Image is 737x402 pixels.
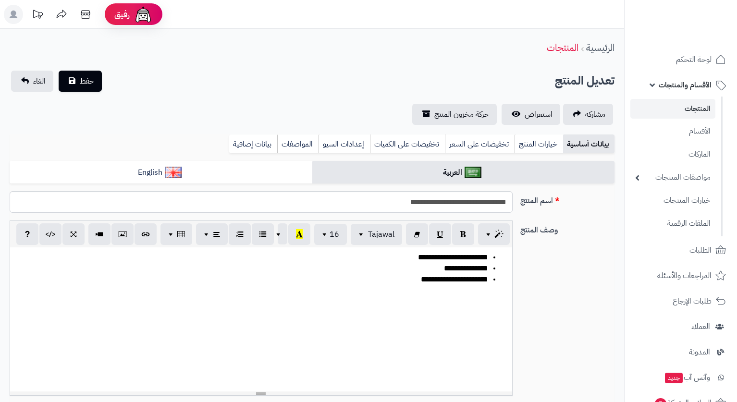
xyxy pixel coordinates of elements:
span: جديد [665,373,683,383]
span: وآتس آب [664,371,710,384]
label: وصف المنتج [516,220,619,236]
a: الغاء [11,71,53,92]
span: الطلبات [689,244,712,257]
span: المراجعات والأسئلة [657,269,712,282]
span: حفظ [80,75,94,87]
a: الطلبات [630,239,731,262]
a: بيانات إضافية [229,134,277,154]
a: مواصفات المنتجات [630,167,715,188]
img: English [165,167,182,178]
a: المنتجات [547,40,578,55]
a: المنتجات [630,99,715,119]
button: 16 [314,224,347,245]
a: بيانات أساسية [563,134,614,154]
a: استعراض [502,104,560,125]
a: المراجعات والأسئلة [630,264,731,287]
span: الأقسام والمنتجات [659,78,712,92]
img: logo-2.png [672,26,728,46]
span: رفيق [114,9,130,20]
button: Tajawal [351,224,402,245]
span: مشاركه [585,109,605,120]
a: طلبات الإرجاع [630,290,731,313]
span: المدونة [689,345,710,359]
span: حركة مخزون المنتج [434,109,489,120]
span: Tajawal [368,229,394,240]
span: العملاء [691,320,710,333]
a: العربية [312,161,615,184]
a: تخفيضات على السعر [445,134,515,154]
span: لوحة التحكم [676,53,712,66]
a: الأقسام [630,121,715,142]
button: حفظ [59,71,102,92]
a: تحديثات المنصة [25,5,49,26]
label: اسم المنتج [516,191,619,207]
a: المدونة [630,341,731,364]
a: إعدادات السيو [319,134,370,154]
a: الماركات [630,144,715,165]
a: العملاء [630,315,731,338]
span: استعراض [525,109,553,120]
a: English [10,161,312,184]
a: مشاركه [563,104,613,125]
a: وآتس آبجديد [630,366,731,389]
span: 16 [330,229,339,240]
a: الرئيسية [586,40,614,55]
a: لوحة التحكم [630,48,731,71]
h2: تعديل المنتج [555,71,614,91]
a: خيارات المنتجات [630,190,715,211]
a: المواصفات [277,134,319,154]
img: العربية [465,167,481,178]
a: خيارات المنتج [515,134,563,154]
span: الغاء [33,75,46,87]
img: ai-face.png [134,5,153,24]
span: طلبات الإرجاع [673,294,712,308]
a: حركة مخزون المنتج [412,104,497,125]
a: تخفيضات على الكميات [370,134,445,154]
a: الملفات الرقمية [630,213,715,234]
